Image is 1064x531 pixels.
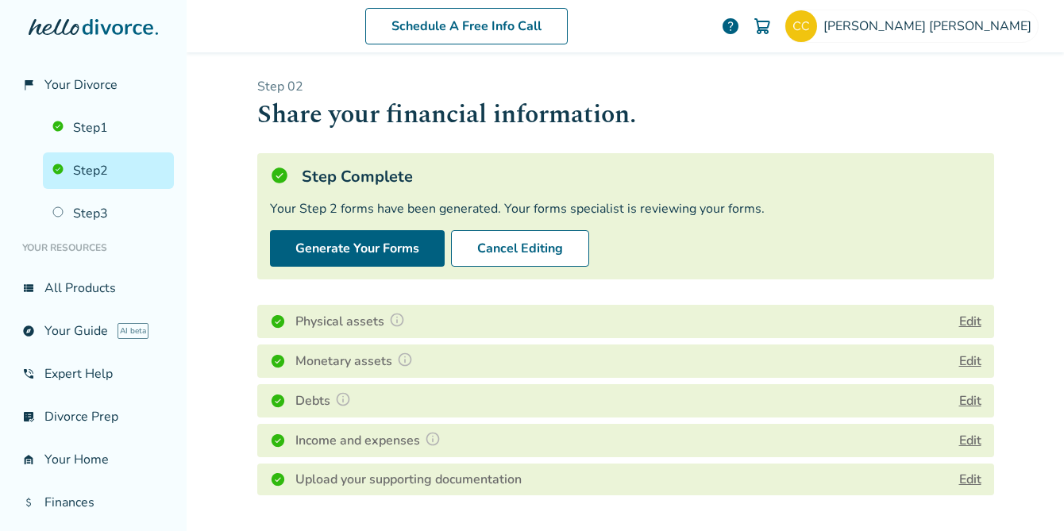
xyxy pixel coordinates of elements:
[13,441,174,478] a: garage_homeYour Home
[295,470,522,489] h4: Upload your supporting documentation
[270,433,286,448] img: Completed
[959,352,981,371] button: Edit
[295,430,445,451] h4: Income and expenses
[302,166,413,187] h5: Step Complete
[22,79,35,91] span: flag_2
[365,8,568,44] a: Schedule A Free Info Call
[753,17,772,36] img: Cart
[959,431,981,450] button: Edit
[295,311,410,332] h4: Physical assets
[13,270,174,306] a: view_listAll Products
[397,352,413,367] img: Question Mark
[270,353,286,369] img: Completed
[959,312,981,331] button: Edit
[13,232,174,264] li: Your Resources
[22,410,35,423] span: list_alt_check
[22,325,35,337] span: explore
[22,367,35,380] span: phone_in_talk
[721,17,740,36] a: help
[270,200,981,217] div: Your Step 2 forms have been generated. Your forms specialist is reviewing your forms.
[13,67,174,103] a: flag_2Your Divorce
[451,230,589,267] button: Cancel Editing
[257,95,994,134] h1: Share your financial information.
[270,314,286,329] img: Completed
[985,455,1064,531] iframe: Chat Widget
[959,471,981,488] a: Edit
[118,323,148,339] span: AI beta
[425,431,441,447] img: Question Mark
[823,17,1038,35] span: [PERSON_NAME] [PERSON_NAME]
[43,152,174,189] a: Step2
[22,496,35,509] span: attach_money
[270,393,286,409] img: Completed
[335,391,351,407] img: Question Mark
[22,282,35,294] span: view_list
[270,230,445,267] button: Generate Your Forms
[13,356,174,392] a: phone_in_talkExpert Help
[22,453,35,466] span: garage_home
[43,195,174,232] a: Step3
[13,313,174,349] a: exploreYour GuideAI beta
[270,471,286,487] img: Completed
[13,398,174,435] a: list_alt_checkDivorce Prep
[785,10,817,42] img: checy16@gmail.com
[43,110,174,146] a: Step1
[13,484,174,521] a: attach_moneyFinances
[295,351,418,371] h4: Monetary assets
[257,78,994,95] p: Step 0 2
[295,391,356,411] h4: Debts
[44,76,118,94] span: Your Divorce
[389,312,405,328] img: Question Mark
[959,391,981,410] button: Edit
